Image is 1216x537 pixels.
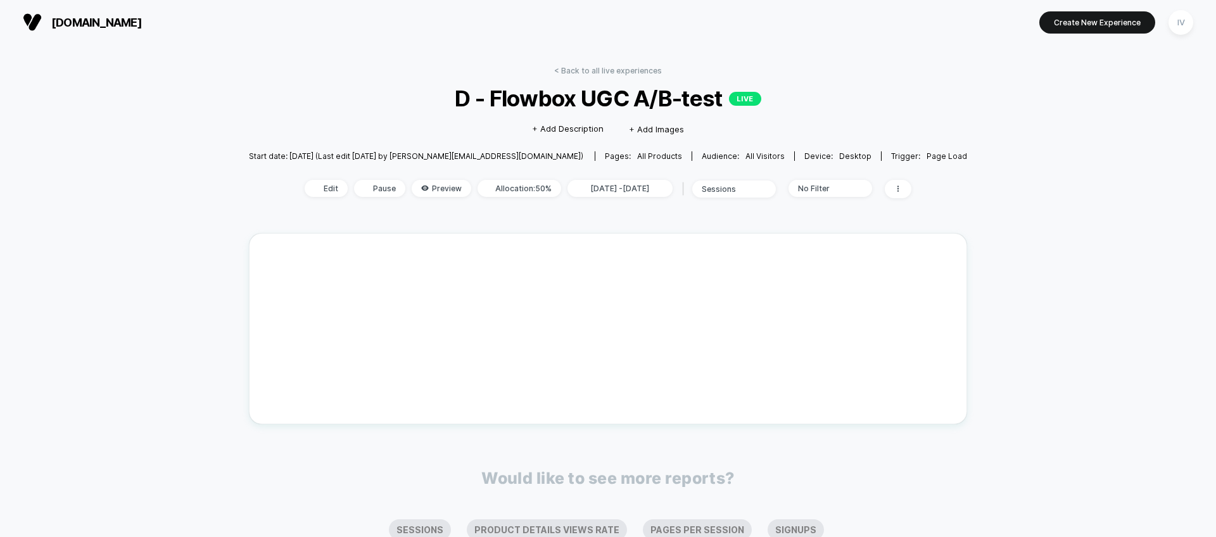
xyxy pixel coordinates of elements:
div: No Filter [798,184,849,193]
img: Visually logo [23,13,42,32]
span: | [679,180,692,198]
span: Page Load [927,151,967,161]
span: Device: [794,151,881,161]
p: LIVE [729,92,761,106]
span: Start date: [DATE] (Last edit [DATE] by [PERSON_NAME][EMAIL_ADDRESS][DOMAIN_NAME]) [249,151,583,161]
span: D - Flowbox UGC A/B-test [285,85,931,111]
div: Pages: [605,151,682,161]
button: Create New Experience [1039,11,1155,34]
a: < Back to all live experiences [554,66,662,75]
span: Pause [354,180,405,197]
span: Preview [412,180,471,197]
span: All Visitors [745,151,785,161]
button: [DOMAIN_NAME] [19,12,146,32]
div: Audience: [702,151,785,161]
div: Trigger: [891,151,967,161]
div: IV [1168,10,1193,35]
span: [DATE] - [DATE] [567,180,673,197]
span: all products [637,151,682,161]
span: [DOMAIN_NAME] [51,16,142,29]
span: + Add Description [532,123,604,136]
button: IV [1165,9,1197,35]
span: Edit [305,180,348,197]
span: desktop [839,151,871,161]
div: sessions [702,184,752,194]
span: + Add Images [629,124,684,134]
p: Would like to see more reports? [481,469,735,488]
span: Allocation: 50% [478,180,561,197]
